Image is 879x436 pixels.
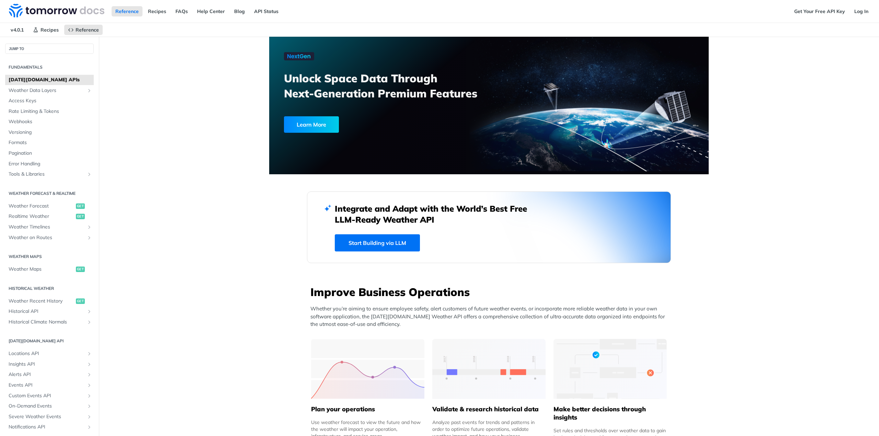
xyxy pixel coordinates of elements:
a: Reference [64,25,103,35]
button: Show subpages for Insights API [87,362,92,367]
a: Versioning [5,127,94,138]
span: Weather Maps [9,266,74,273]
div: Learn More [284,116,339,133]
span: Notifications API [9,424,85,431]
span: Custom Events API [9,392,85,399]
a: Help Center [193,6,229,16]
span: Severe Weather Events [9,413,85,420]
span: get [76,203,85,209]
a: Historical Climate NormalsShow subpages for Historical Climate Normals [5,317,94,327]
a: Notifications APIShow subpages for Notifications API [5,422,94,432]
button: Show subpages for Tools & Libraries [87,172,92,177]
h5: Make better decisions through insights [553,405,667,422]
h5: Validate & research historical data [432,405,546,413]
a: Pagination [5,148,94,158]
span: Alerts API [9,371,85,378]
span: Historical API [9,308,85,315]
a: Custom Events APIShow subpages for Custom Events API [5,391,94,401]
span: Webhooks [9,118,92,125]
a: Start Building via LLM [335,234,420,251]
span: [DATE][DOMAIN_NAME] APIs [9,76,92,83]
button: Show subpages for Historical API [87,309,92,314]
a: Log In [851,6,872,16]
button: Show subpages for Weather Timelines [87,224,92,230]
button: Show subpages for Locations API [87,351,92,356]
a: On-Demand EventsShow subpages for On-Demand Events [5,401,94,411]
span: Historical Climate Normals [9,319,85,326]
span: Realtime Weather [9,213,74,220]
img: a22d113-group-496-32x.svg [553,339,667,399]
button: Show subpages for Notifications API [87,424,92,430]
span: Insights API [9,361,85,368]
a: Formats [5,138,94,148]
p: Whether you’re aiming to ensure employee safety, alert customers of future weather events, or inc... [310,305,671,328]
button: Show subpages for Custom Events API [87,393,92,399]
button: Show subpages for Severe Weather Events [87,414,92,420]
span: get [76,267,85,272]
span: v4.0.1 [7,25,27,35]
button: Show subpages for Weather Data Layers [87,88,92,93]
button: Show subpages for Historical Climate Normals [87,319,92,325]
a: Learn More [284,116,454,133]
button: Show subpages for Events API [87,382,92,388]
button: JUMP TO [5,44,94,54]
a: Weather Recent Historyget [5,296,94,306]
span: Weather on Routes [9,234,85,241]
a: Events APIShow subpages for Events API [5,380,94,390]
a: [DATE][DOMAIN_NAME] APIs [5,75,94,85]
span: Formats [9,139,92,146]
a: Access Keys [5,96,94,106]
span: Access Keys [9,97,92,104]
h2: Integrate and Adapt with the World’s Best Free LLM-Ready Weather API [335,203,537,225]
span: get [76,298,85,304]
span: Error Handling [9,161,92,167]
a: FAQs [172,6,192,16]
span: Recipes [41,27,59,33]
span: Locations API [9,350,85,357]
h2: Weather Maps [5,254,94,260]
a: Locations APIShow subpages for Locations API [5,349,94,359]
a: Get Your Free API Key [790,6,849,16]
a: Weather TimelinesShow subpages for Weather Timelines [5,222,94,232]
a: Historical APIShow subpages for Historical API [5,306,94,317]
img: Tomorrow.io Weather API Docs [9,4,104,17]
span: Weather Forecast [9,203,74,210]
h2: [DATE][DOMAIN_NAME] API [5,338,94,344]
a: Weather Forecastget [5,201,94,211]
a: Tools & LibrariesShow subpages for Tools & Libraries [5,169,94,179]
a: Blog [230,6,249,16]
span: Events API [9,382,85,389]
a: Severe Weather EventsShow subpages for Severe Weather Events [5,412,94,422]
button: Show subpages for Weather on Routes [87,235,92,240]
a: Weather Data LayersShow subpages for Weather Data Layers [5,85,94,96]
span: On-Demand Events [9,403,85,410]
h2: Historical Weather [5,285,94,292]
a: Insights APIShow subpages for Insights API [5,359,94,369]
a: Reference [112,6,142,16]
span: Versioning [9,129,92,136]
img: NextGen [284,52,314,60]
button: Show subpages for On-Demand Events [87,403,92,409]
h5: Plan your operations [311,405,424,413]
span: Weather Timelines [9,224,85,231]
h2: Fundamentals [5,64,94,70]
h3: Unlock Space Data Through Next-Generation Premium Features [284,71,496,101]
a: Recipes [29,25,62,35]
a: Weather on RoutesShow subpages for Weather on Routes [5,233,94,243]
img: 39565e8-group-4962x.svg [311,339,424,399]
span: Tools & Libraries [9,171,85,178]
a: Rate Limiting & Tokens [5,106,94,117]
a: Realtime Weatherget [5,211,94,222]
a: Weather Mapsget [5,264,94,274]
span: Weather Recent History [9,298,74,305]
button: Show subpages for Alerts API [87,372,92,377]
a: Recipes [144,6,170,16]
a: Webhooks [5,117,94,127]
a: Alerts APIShow subpages for Alerts API [5,369,94,380]
a: API Status [250,6,282,16]
span: get [76,214,85,219]
span: Rate Limiting & Tokens [9,108,92,115]
h2: Weather Forecast & realtime [5,190,94,197]
img: 13d7ca0-group-496-2.svg [432,339,546,399]
span: Reference [76,27,99,33]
